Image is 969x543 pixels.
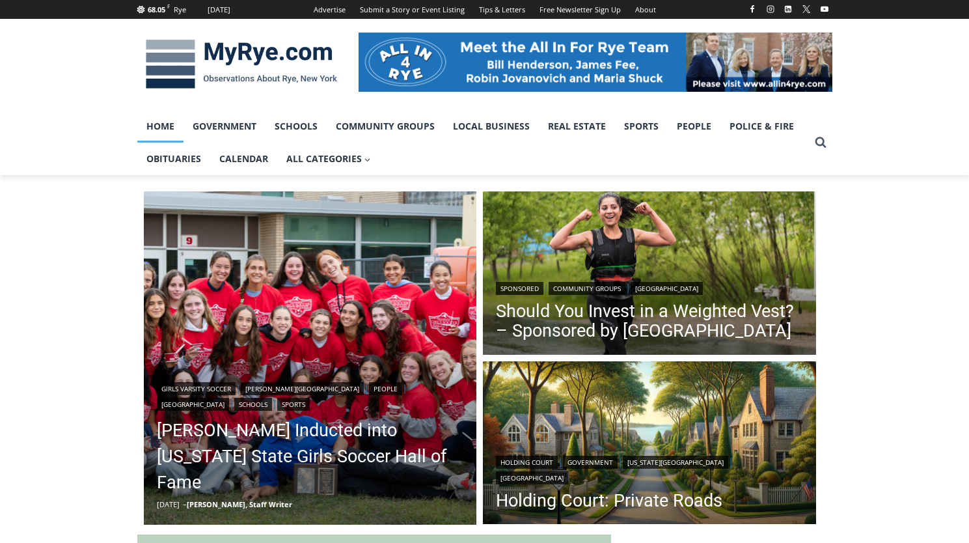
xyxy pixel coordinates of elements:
a: [US_STATE][GEOGRAPHIC_DATA] [623,456,728,469]
a: [PERSON_NAME], Staff Writer [187,499,292,509]
a: [GEOGRAPHIC_DATA] [157,398,229,411]
time: [DATE] [157,499,180,509]
a: Schools [234,398,272,411]
a: YouTube [817,1,832,17]
div: | | [496,279,803,295]
button: View Search Form [809,131,832,154]
a: Government [184,110,266,143]
nav: Primary Navigation [137,110,809,176]
a: Read More Rich Savage Inducted into New York State Girls Soccer Hall of Fame [144,191,477,525]
div: Rye [174,4,186,16]
a: Linkedin [780,1,796,17]
a: Schools [266,110,327,143]
div: | | | | | [157,380,464,411]
a: Real Estate [539,110,615,143]
a: Sports [615,110,668,143]
a: Home [137,110,184,143]
a: [PERSON_NAME][GEOGRAPHIC_DATA] [241,382,364,395]
img: All in for Rye [359,33,832,91]
a: Obituaries [137,143,210,175]
span: All Categories [286,152,371,166]
img: (PHOTO: The 2025 Rye Girls Soccer Team surrounding Head Coach Rich Savage after his induction int... [144,191,477,525]
img: (PHOTO: Runner with a weighted vest. Contributed.) [483,191,816,358]
a: Police & Fire [720,110,803,143]
a: Sports [277,398,310,411]
img: MyRye.com [137,31,346,98]
a: Instagram [763,1,778,17]
a: All Categories [277,143,380,175]
a: Facebook [744,1,760,17]
a: Should You Invest in a Weighted Vest? – Sponsored by [GEOGRAPHIC_DATA] [496,301,803,341]
a: Calendar [210,143,277,175]
a: X [798,1,814,17]
div: | | | [496,453,803,484]
a: Holding Court: Private Roads [496,491,803,510]
a: Community Groups [549,282,625,295]
a: People [668,110,720,143]
a: Government [563,456,618,469]
span: – [183,499,187,509]
a: Sponsored [496,282,543,295]
a: Girls Varsity Soccer [157,382,236,395]
img: DALLE 2025-09-08 Holding Court 2025-09-09 Private Roads [483,361,816,528]
a: People [369,382,402,395]
a: Holding Court [496,456,558,469]
a: Local Business [444,110,539,143]
div: [DATE] [208,4,230,16]
span: F [167,3,170,10]
a: Read More Holding Court: Private Roads [483,361,816,528]
a: [PERSON_NAME] Inducted into [US_STATE] State Girls Soccer Hall of Fame [157,417,464,495]
a: [GEOGRAPHIC_DATA] [631,282,703,295]
span: 68.05 [148,5,165,14]
a: [GEOGRAPHIC_DATA] [496,471,568,484]
a: Read More Should You Invest in a Weighted Vest? – Sponsored by White Plains Hospital [483,191,816,358]
a: Community Groups [327,110,444,143]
